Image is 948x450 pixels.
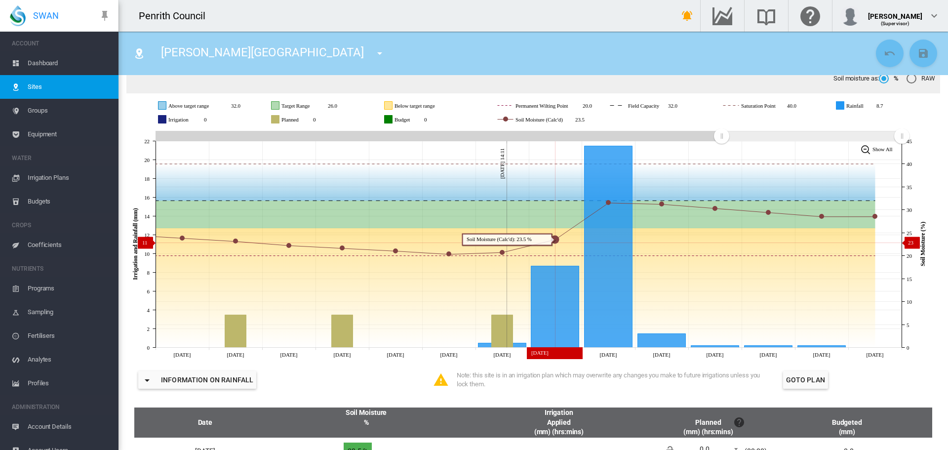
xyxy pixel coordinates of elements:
tspan: 4 [147,307,150,313]
g: Rainfall Mon 08 Sep, 2025 0.5 [478,343,526,348]
tspan: Irrigation and Rainfall (mm) [132,208,139,280]
tspan: [DATE] [653,352,671,358]
circle: Soil Moisture (Calc'd) Wed 03 Sep, 2025 23.1 [234,239,237,243]
span: Profiles [28,371,111,395]
img: profile.jpg [840,6,860,26]
tspan: 18 [144,176,150,182]
span: Irrigation Plans [28,166,111,190]
circle: Soil Moisture (Calc'd) Fri 12 Sep, 2025 30.3 [713,206,717,210]
md-icon: Search the knowledge base [754,10,778,22]
tspan: [DATE] [280,352,298,358]
span: Programs [28,277,111,300]
tspan: 45 [907,138,912,144]
g: Rainfall Tue 09 Sep, 2025 8.7 [531,266,579,348]
span: Sites [28,75,111,99]
tspan: Show All [872,146,893,152]
circle: Soil Moisture (Calc'd) Sun 14 Sep, 2025 28.5 [820,214,824,218]
circle: Soil Moisture (Calc'd) Sat 13 Sep, 2025 29.4 [766,210,770,214]
g: Irrigation [158,115,221,124]
md-icon: icon-bell-ring [681,10,693,22]
button: Save Changes [909,40,937,67]
g: Rainfall Wed 10 Sep, 2025 21.5 [585,146,632,348]
g: Planned Fri 05 Sep, 2025 3.5 [332,315,353,348]
md-icon: icon-menu-down [374,47,386,59]
th: Irrigation Applied (mm) (hrs:mins) [464,408,653,438]
md-icon: icon-menu-down [141,374,153,386]
tspan: [DATE] [867,352,884,358]
circle: Soil Moisture (Calc'd) Sun 07 Sep, 2025 20.3 [447,252,451,256]
span: Dashboard [28,51,111,75]
tspan: [DATE] [760,352,777,358]
tspan: 20 [907,253,912,259]
tspan: [DATE] [334,352,351,358]
g: Soil Moisture (Calc'd) [498,115,600,124]
tspan: 20 [144,157,150,163]
span: ADMINISTRATION [12,399,111,415]
th: Date [134,408,268,438]
tspan: [DATE] [707,352,724,358]
tspan: [DATE] [547,352,564,358]
span: WATER [12,150,111,166]
g: Rainfall [836,101,893,110]
tspan: 14 [144,213,150,219]
g: Rainfall Sat 13 Sep, 2025 0.2 [745,346,792,348]
tspan: 10 [144,251,150,257]
md-icon: Click here for help [798,10,822,22]
tspan: [DATE] 14:11 [499,148,505,179]
button: Click to go to list of Sites [129,43,149,63]
tspan: [DATE] [813,352,830,358]
tspan: [DATE] [440,352,458,358]
circle: Soil Moisture (Calc'd) Fri 05 Sep, 2025 21.6 [340,246,344,250]
tspan: 16 [144,195,150,201]
rect: Zoom chart using cursor arrows [721,131,902,141]
g: Field Capacity [610,101,693,110]
th: Budgeted (mm) [773,408,932,438]
span: Groups [28,99,111,123]
circle: Soil Moisture (Calc'd) Thu 04 Sep, 2025 22.2 [287,244,291,247]
span: NUTRIENTS [12,261,111,277]
md-icon: icon-chevron-down [928,10,940,22]
tspan: [DATE] [387,352,404,358]
span: (Supervisor) [881,21,910,26]
tspan: 0 [147,345,150,351]
g: Permanent Wilting Point [498,101,608,110]
circle: Soil Moisture (Calc'd) Sat 06 Sep, 2025 21 [394,249,397,253]
g: Below target range [385,101,474,110]
img: SWAN-Landscape-Logo-Colour-drop.png [10,5,26,26]
md-icon: icon-undo [884,47,896,59]
g: Saturation Point [723,101,812,110]
circle: Soil Moisture (Calc'd) Tue 02 Sep, 2025 23.8 [180,236,184,240]
g: Rainfall Fri 12 Sep, 2025 0.2 [691,346,739,348]
button: Cancel Changes [876,40,904,67]
span: Budgets [28,190,111,213]
div: Penrith Council [139,9,214,23]
tspan: [DATE] [227,352,244,358]
tspan: 12 [144,232,150,238]
g: Rainfall Thu 11 Sep, 2025 1.5 [638,334,686,348]
span: SWAN [33,9,59,22]
tspan: [DATE] [600,352,617,358]
circle: Soil Moisture (Calc'd) Thu 11 Sep, 2025 31.2 [660,202,664,206]
tspan: 15 [907,276,912,282]
circle: Soil Moisture (Calc'd) Tue 09 Sep, 2025 23.5 [552,236,558,243]
md-radio-button: RAW [907,74,935,83]
span: CROPS [12,217,111,233]
th: Soil Moisture % [268,408,465,438]
span: Sampling [28,300,111,324]
md-icon: icon-pin [99,10,111,22]
tspan: [DATE] [174,352,191,358]
tspan: 5 [907,322,909,328]
span: Equipment [28,123,111,146]
g: Rainfall Sun 14 Sep, 2025 0.2 [798,346,846,348]
tspan: 25 [907,230,912,236]
tspan: 6 [147,288,150,294]
tspan: 35 [907,184,912,190]
button: icon-bell-ring [677,6,697,26]
tspan: 10 [907,299,912,305]
span: Analytes [28,348,111,371]
g: Above target range [158,101,248,110]
tspan: 22 [144,138,150,144]
g: Planned [272,115,330,124]
tspan: 30 [907,207,912,213]
span: [PERSON_NAME][GEOGRAPHIC_DATA] [161,45,364,59]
